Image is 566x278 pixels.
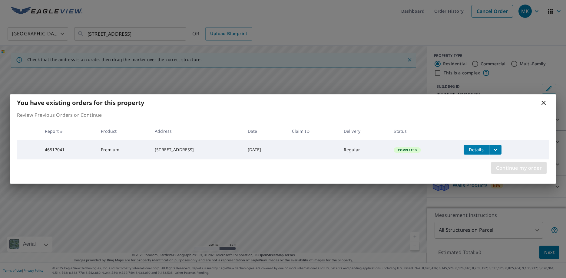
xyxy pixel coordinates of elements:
th: Delivery [339,122,389,140]
th: Address [150,122,243,140]
th: Product [96,122,150,140]
td: Premium [96,140,150,159]
span: Completed [394,148,420,152]
td: 46817041 [40,140,96,159]
th: Status [389,122,458,140]
button: Continue my order [491,162,547,174]
div: [STREET_ADDRESS] [155,147,238,153]
p: Review Previous Orders or Continue [17,111,549,119]
button: filesDropdownBtn-46817041 [489,145,501,155]
th: Date [243,122,287,140]
b: You have existing orders for this property [17,99,144,107]
th: Report # [40,122,96,140]
button: detailsBtn-46817041 [464,145,489,155]
span: Details [467,147,485,152]
th: Claim ID [287,122,339,140]
span: Continue my order [496,164,542,172]
td: Regular [339,140,389,159]
td: [DATE] [243,140,287,159]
